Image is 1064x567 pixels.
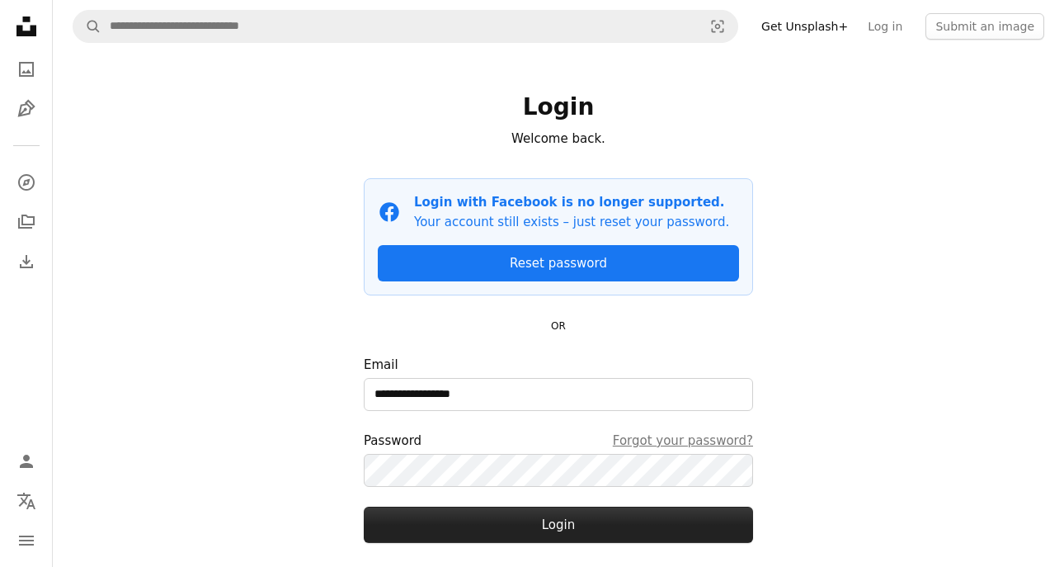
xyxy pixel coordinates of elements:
a: Log in / Sign up [10,445,43,478]
button: Login [364,507,753,543]
a: Forgot your password? [613,431,753,451]
a: Photos [10,53,43,86]
input: Email [364,378,753,411]
p: Welcome back. [364,129,753,149]
a: Log in [858,13,912,40]
button: Search Unsplash [73,11,101,42]
button: Language [10,484,43,517]
button: Submit an image [925,13,1044,40]
a: Illustrations [10,92,43,125]
a: Reset password [378,245,739,281]
p: Your account still exists – just reset your password. [414,212,729,232]
small: OR [551,320,566,332]
a: Collections [10,206,43,239]
input: PasswordForgot your password? [364,454,753,487]
a: Home — Unsplash [10,10,43,46]
a: Get Unsplash+ [751,13,858,40]
button: Visual search [698,11,737,42]
a: Explore [10,166,43,199]
form: Find visuals sitewide [73,10,738,43]
label: Email [364,355,753,411]
button: Menu [10,524,43,557]
a: Download History [10,245,43,278]
h1: Login [364,92,753,122]
p: Login with Facebook is no longer supported. [414,192,729,212]
div: Password [364,431,753,451]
